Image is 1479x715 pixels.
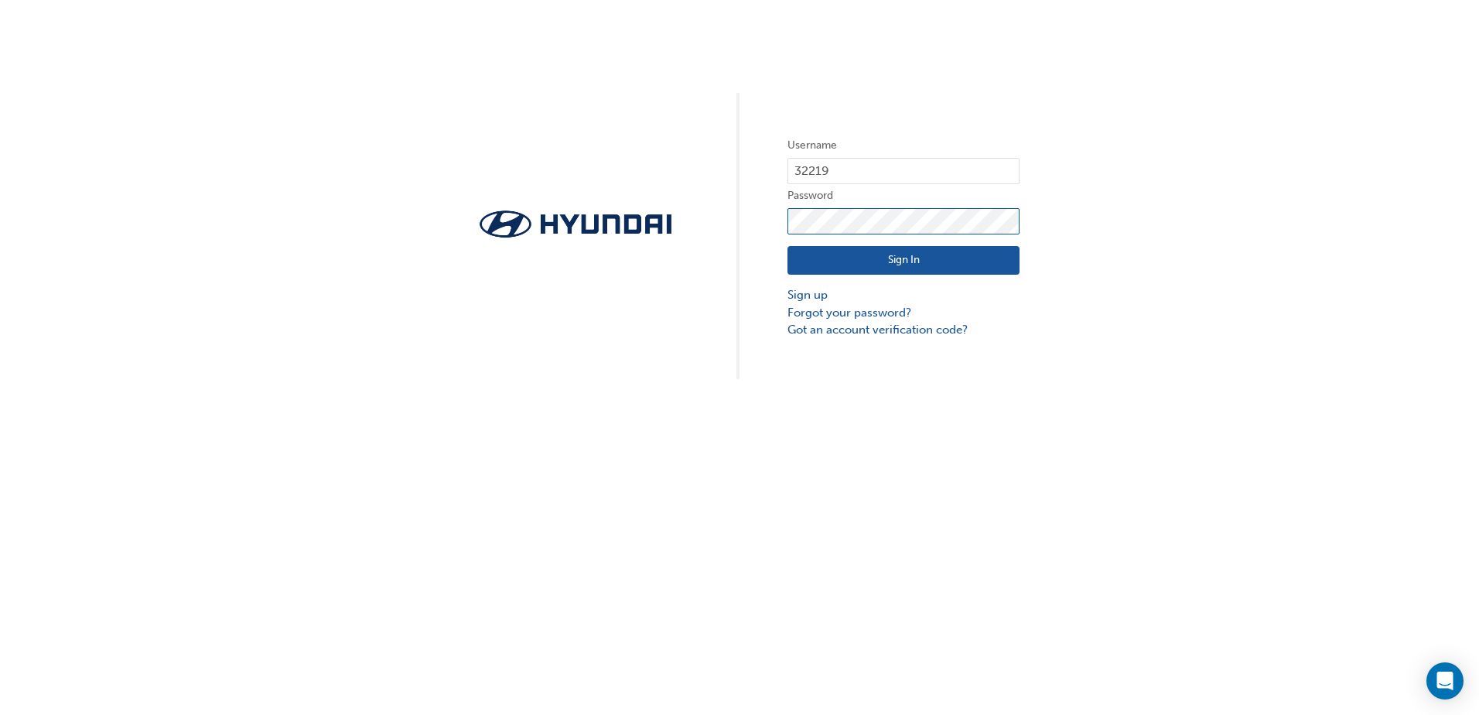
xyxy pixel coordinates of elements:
a: Sign up [787,286,1020,304]
input: Username [787,158,1020,184]
div: Open Intercom Messenger [1426,662,1464,700]
label: Username [787,136,1020,155]
a: Got an account verification code? [787,321,1020,339]
button: Sign In [787,246,1020,275]
img: Trak [459,206,692,242]
label: Password [787,186,1020,205]
a: Forgot your password? [787,304,1020,322]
